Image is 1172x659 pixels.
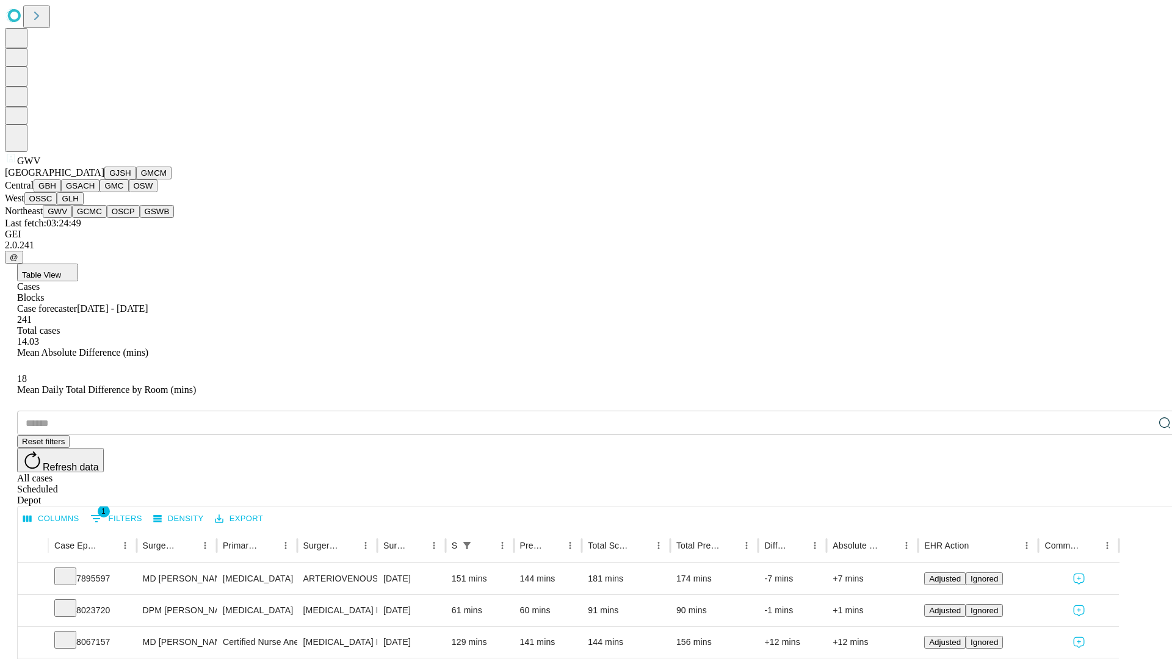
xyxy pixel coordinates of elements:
button: Export [212,510,266,528]
button: Ignored [966,604,1003,617]
span: Adjusted [929,638,961,647]
button: Reset filters [17,435,70,448]
button: Sort [179,537,197,554]
span: Mean Daily Total Difference by Room (mins) [17,384,196,395]
span: 241 [17,314,32,325]
button: Density [150,510,207,528]
button: Menu [494,537,511,554]
span: @ [10,253,18,262]
button: GSACH [61,179,99,192]
button: Sort [1082,537,1099,554]
button: Sort [99,537,117,554]
button: Expand [24,600,42,622]
button: Menu [562,537,579,554]
div: 61 mins [452,595,508,626]
button: Menu [1018,537,1035,554]
div: ARTERIOVENOUS ANASTOMOSIS OPEN DIRECT ANY SITE [303,563,371,594]
div: EHR Action [924,541,969,550]
button: Sort [477,537,494,554]
button: Sort [544,537,562,554]
button: Sort [340,537,357,554]
span: 1 [98,505,110,517]
div: Difference [764,541,788,550]
div: MD [PERSON_NAME] D Md [143,563,211,594]
div: [MEDICAL_DATA] LEG THROUGH [MEDICAL_DATA] AND [MEDICAL_DATA] [303,627,371,658]
div: Surgery Name [303,541,339,550]
button: GBH [34,179,61,192]
span: Last fetch: 03:24:49 [5,218,81,228]
button: Ignored [966,572,1003,585]
span: Northeast [5,206,43,216]
button: Menu [425,537,443,554]
span: Ignored [971,638,998,647]
button: Menu [806,537,823,554]
span: [DATE] - [DATE] [77,303,148,314]
button: Menu [650,537,667,554]
div: 8023720 [54,595,131,626]
div: Predicted In Room Duration [520,541,544,550]
span: GWV [17,156,40,166]
div: [MEDICAL_DATA] [223,563,291,594]
div: 8067157 [54,627,131,658]
div: 2.0.241 [5,240,1167,251]
div: 141 mins [520,627,576,658]
div: 151 mins [452,563,508,594]
div: GEI [5,229,1167,240]
span: 18 [17,373,27,384]
span: West [5,193,24,203]
button: Sort [721,537,738,554]
span: [GEOGRAPHIC_DATA] [5,167,104,178]
button: Adjusted [924,572,966,585]
div: +7 mins [833,563,912,594]
button: OSSC [24,192,57,205]
div: -1 mins [764,595,820,626]
span: Adjusted [929,574,961,583]
button: Select columns [20,510,82,528]
button: Expand [24,632,42,654]
div: 90 mins [676,595,753,626]
button: Menu [357,537,374,554]
div: -7 mins [764,563,820,594]
button: GMCM [136,167,172,179]
div: Absolute Difference [833,541,880,550]
span: 14.03 [17,336,39,347]
button: GLH [57,192,83,205]
span: Ignored [971,574,998,583]
button: OSW [129,179,158,192]
div: [MEDICAL_DATA] MULTIPLE AREA FOOT [303,595,371,626]
button: Menu [277,537,294,554]
span: Mean Absolute Difference (mins) [17,347,148,358]
button: GCMC [72,205,107,218]
span: Central [5,180,34,190]
button: Show filters [87,509,145,528]
button: Sort [260,537,277,554]
button: Menu [1099,537,1116,554]
div: Total Predicted Duration [676,541,720,550]
div: +12 mins [764,627,820,658]
div: 91 mins [588,595,664,626]
button: Show filters [458,537,476,554]
div: Surgeon Name [143,541,178,550]
div: [MEDICAL_DATA] [223,595,291,626]
button: @ [5,251,23,264]
button: GWV [43,205,72,218]
div: Case Epic Id [54,541,98,550]
div: 174 mins [676,563,753,594]
button: Menu [738,537,755,554]
div: MD [PERSON_NAME] [PERSON_NAME] Md [143,627,211,658]
button: GSWB [140,205,175,218]
div: [DATE] [383,627,440,658]
div: 7895597 [54,563,131,594]
button: GMC [99,179,128,192]
span: Refresh data [43,462,99,472]
span: Reset filters [22,437,65,446]
button: Ignored [966,636,1003,649]
div: [DATE] [383,563,440,594]
div: DPM [PERSON_NAME] [PERSON_NAME] [143,595,211,626]
button: Sort [633,537,650,554]
div: 144 mins [588,627,664,658]
div: Surgery Date [383,541,407,550]
div: 156 mins [676,627,753,658]
button: Sort [789,537,806,554]
div: [DATE] [383,595,440,626]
